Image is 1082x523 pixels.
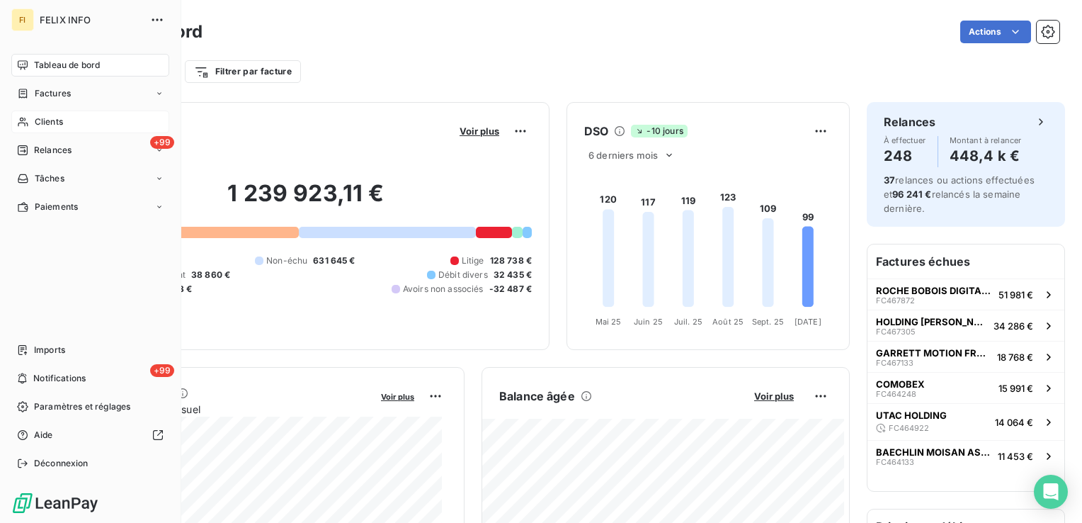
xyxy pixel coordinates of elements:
span: Tableau de bord [34,59,100,72]
span: Relances [34,144,72,157]
div: Open Intercom Messenger [1034,475,1068,509]
h6: Balance âgée [499,388,575,405]
h6: DSO [584,123,608,140]
span: BAECHLIN MOISAN ASSOCIES [876,446,992,458]
span: 6 derniers mois [588,150,658,161]
span: 128 738 € [490,254,532,267]
span: 38 860 € [191,269,230,281]
span: Voir plus [381,392,414,402]
span: FC464248 [876,390,916,398]
span: GARRETT MOTION FRANCE S.A.S. [876,347,991,359]
span: 11 453 € [998,451,1033,462]
span: HOLDING [PERSON_NAME] [876,316,988,327]
span: 15 991 € [998,383,1033,394]
span: Débit divers [438,269,488,281]
span: +99 [150,136,174,149]
span: Voir plus [754,390,794,402]
span: À effectuer [884,136,926,145]
span: 18 768 € [997,352,1033,363]
tspan: Sept. 25 [752,317,784,327]
span: +99 [150,364,174,377]
span: FC467305 [876,327,916,336]
button: Actions [960,21,1031,43]
span: Tâches [35,172,64,185]
span: COMOBEX [876,378,925,390]
a: Aide [11,424,169,446]
tspan: Août 25 [712,317,744,327]
span: UTAC HOLDING [876,410,947,421]
h2: 1 239 923,11 € [80,179,532,222]
h6: Relances [884,113,935,130]
span: Chiffre d'affaires mensuel [80,402,371,417]
span: 34 286 € [993,320,1033,332]
span: FC464922 [889,424,929,432]
span: relances ou actions effectuées et relancés la semaine dernière. [884,174,1035,214]
button: ROCHE BOBOIS DIGITAL SERVICESFC46787251 981 € [867,279,1064,310]
button: HOLDING [PERSON_NAME]FC46730534 286 € [867,310,1064,341]
span: 51 981 € [998,289,1033,300]
button: BAECHLIN MOISAN ASSOCIESFC46413311 453 € [867,440,1064,471]
tspan: [DATE] [795,317,821,327]
span: Notifications [33,372,86,385]
span: Clients [35,116,63,128]
span: Voir plus [460,125,499,137]
span: Montant à relancer [950,136,1022,145]
span: 37 [884,174,895,186]
span: Avoirs non associés [403,283,484,296]
span: Paramètres et réglages [34,400,130,413]
button: UTAC HOLDINGFC46492214 064 € [867,403,1064,440]
button: Voir plus [750,390,798,403]
span: 631 645 € [313,254,355,267]
span: ROCHE BOBOIS DIGITAL SERVICES [876,285,993,296]
h4: 448,4 k € [950,145,1022,167]
span: 14 064 € [995,417,1033,428]
h6: Factures échues [867,244,1064,279]
tspan: Mai 25 [596,317,622,327]
span: Factures [35,87,71,100]
span: Non-échu [266,254,307,267]
button: GARRETT MOTION FRANCE S.A.S.FC46713318 768 € [867,341,1064,372]
img: Logo LeanPay [11,492,99,514]
span: Aide [34,429,53,442]
span: Imports [34,344,65,356]
button: COMOBEXFC46424815 991 € [867,372,1064,403]
div: FI [11,9,34,31]
button: Voir plus [377,390,418,403]
span: 32 435 € [494,269,532,281]
span: FELIX INFO [40,14,142,26]
span: Déconnexion [34,457,89,470]
button: Filtrer par facture [185,60,301,83]
span: 96 241 € [892,189,931,200]
tspan: Juil. 25 [674,317,702,327]
span: -32 487 € [489,283,532,296]
span: Paiements [35,201,78,213]
button: Voir plus [455,125,503,137]
span: Litige [462,254,484,267]
span: -10 jours [631,125,687,137]
span: FC467133 [876,359,913,367]
span: FC464133 [876,458,914,466]
h4: 248 [884,145,926,167]
tspan: Juin 25 [634,317,663,327]
span: FC467872 [876,296,915,305]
